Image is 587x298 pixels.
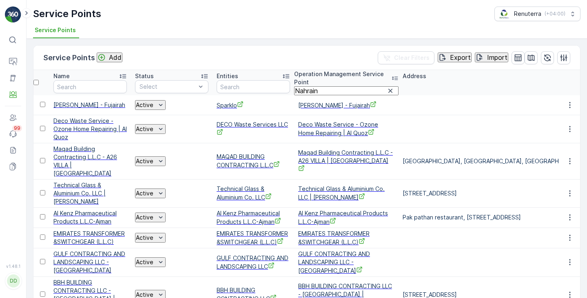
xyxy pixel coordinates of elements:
[217,209,290,226] a: Al Kenz Pharmaceutical Products L.L.C-Ajman
[53,145,127,177] span: Maqad Building Contracting L.L.C - A26 VILLA | [GEOGRAPHIC_DATA]
[53,101,127,109] a: Lulu Hypermarket - Fujairah
[494,7,580,21] button: Renuterra(+04:00)
[403,72,426,80] p: Address
[298,230,394,246] a: EMIRATES TRANSFORMER &SWITCHGEAR (L.L.C)
[135,213,166,222] button: Active
[14,125,20,131] p: 99
[217,230,290,246] a: EMIRATES TRANSFORMER &SWITCHGEAR (L.L.C)
[298,185,394,202] a: Technical Glass & Aluminium Co. LLC | Jabel Ali
[136,291,153,298] p: Active
[450,54,471,61] p: Export
[514,10,541,18] p: Renuterra
[53,181,127,206] a: Technical Glass & Aluminium Co. LLC | Jabel Ali
[217,153,290,169] a: MAQAD BUILDING CONTRACTING L.L.C
[545,11,565,17] p: ( +04:00 )
[7,274,20,287] div: DD
[53,145,127,177] a: Maqad Building Contracting L.L.C - A26 VILLA | Pearl Jumeirah
[298,121,394,137] a: Deco Waste Service - Ozone Home Repairing | Al Quoz
[53,101,127,109] span: [PERSON_NAME] - Fujairah
[135,188,166,198] button: Active
[298,250,394,275] span: GULF CONTRACTING AND LANDSCAPING LLC - [GEOGRAPHIC_DATA]
[217,121,290,137] a: DECO Waste Services LLC
[378,51,434,64] button: Clear Filters
[217,72,238,80] p: Entities
[217,254,290,271] a: GULF CONTRACTING AND LANDSCAPING LLC
[438,53,472,62] button: Export
[294,70,391,86] p: Operation Management Service Point
[5,264,21,269] span: v 1.48.1
[136,190,153,197] p: Active
[399,179,587,207] td: [STREET_ADDRESS]
[140,83,196,91] p: Select
[135,124,166,134] button: Active
[53,80,127,93] input: Search
[399,143,587,179] td: [GEOGRAPHIC_DATA], [GEOGRAPHIC_DATA], [GEOGRAPHIC_DATA]
[43,52,95,64] p: Service Points
[298,149,394,173] a: Maqad Building Contracting L.L.C - A26 VILLA | Pearl Jumeirah
[5,126,21,142] a: 99
[136,214,153,221] p: Active
[135,233,166,243] button: Active
[298,209,394,226] a: Al Kenz Pharmaceutical Products L.L.C-Ajman
[35,26,76,34] span: Service Points
[53,250,127,274] span: GULF CONTRACTING AND LANDSCAPING LLC - [GEOGRAPHIC_DATA]
[217,101,290,110] a: Sparklo
[135,257,166,267] button: Active
[487,54,507,61] p: Import
[53,250,127,274] a: GULF CONTRACTING AND LANDSCAPING LLC - Khawaneej
[135,100,166,110] button: Active
[298,250,394,275] a: GULF CONTRACTING AND LANDSCAPING LLC - Khawaneej
[136,102,153,108] p: Active
[394,54,430,62] p: Clear Filters
[217,185,290,202] a: Technical Glass & Aluminium Co. LLC
[298,149,394,173] span: Maqad Building Contracting L.L.C - A26 VILLA | [GEOGRAPHIC_DATA]
[135,72,154,80] p: Status
[399,207,587,228] td: Pak pathan restaurant, [STREET_ADDRESS]
[298,101,394,110] span: [PERSON_NAME] - Fujairah
[136,259,153,265] p: Active
[135,156,166,166] button: Active
[498,9,511,18] img: Screenshot_2024-07-26_at_13.33.01.png
[53,72,70,80] p: Name
[136,126,153,132] p: Active
[33,7,101,20] p: Service Points
[53,117,127,141] a: Deco Waste Service - Ozone Home Repairing | Al Quoz
[294,86,399,95] input: Search
[53,230,127,246] a: EMIRATES TRANSFORMER &SWITCHGEAR (L.L.C)
[97,53,122,62] button: Add
[5,7,21,23] img: logo
[53,209,127,226] a: Al Kenz Pharmaceutical Products L.L.C-Ajman
[53,181,127,206] span: Technical Glass & Aluminium Co. LLC | [PERSON_NAME]
[475,53,508,62] button: Import
[136,158,153,164] p: Active
[298,185,394,202] span: Technical Glass & Aluminium Co. LLC | [PERSON_NAME]
[298,101,394,110] a: Lulu Hypermarket - Fujairah
[217,80,290,93] input: Search
[5,270,21,291] button: DD
[109,54,122,61] p: Add
[136,234,153,241] p: Active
